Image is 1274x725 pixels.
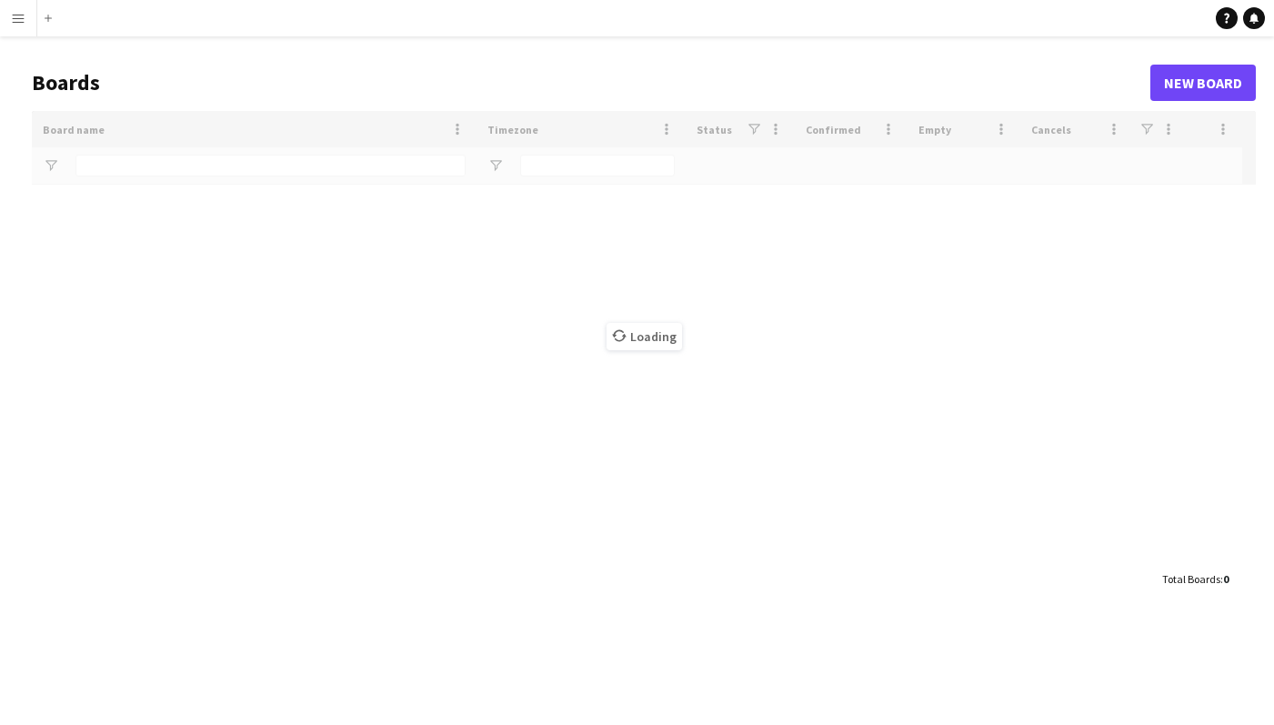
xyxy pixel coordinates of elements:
[1162,561,1229,597] div: :
[1223,572,1229,586] span: 0
[1150,65,1256,101] a: New Board
[32,69,1150,96] h1: Boards
[1162,572,1220,586] span: Total Boards
[607,323,682,350] span: Loading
